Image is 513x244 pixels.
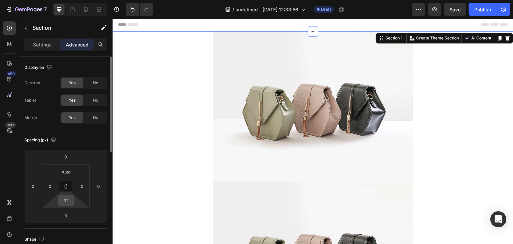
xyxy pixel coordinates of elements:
[93,115,98,121] span: No
[59,196,73,206] input: 2xl
[113,19,513,244] iframe: Design area
[32,24,87,32] p: Section
[3,3,50,16] button: 7
[5,122,16,128] div: Beta
[232,6,234,13] span: /
[24,136,57,145] div: Spacing (px)
[28,181,38,191] input: 0
[235,6,298,13] span: undefined - [DATE] 12:33:56
[93,80,98,86] span: No
[24,80,40,86] div: Desktop
[24,115,37,121] div: Mobile
[69,115,75,121] span: Yes
[77,181,87,191] input: 0px
[272,16,291,22] div: Section 1
[469,3,497,16] button: Publish
[59,167,73,177] input: auto
[126,3,153,16] div: Undo/Redo
[59,152,72,162] input: 0
[24,235,46,244] div: Shape
[94,181,104,191] input: 0
[66,41,89,48] p: Advanced
[304,16,346,22] p: Create Theme Section
[321,6,331,12] span: Draft
[24,63,53,72] div: Display on
[33,41,52,48] p: Settings
[444,3,466,16] button: Save
[6,71,16,77] div: 450
[93,97,98,103] span: No
[351,15,380,23] button: AI Content
[69,97,75,103] span: Yes
[69,80,75,86] span: Yes
[490,211,506,227] div: Open Intercom Messenger
[24,97,36,103] div: Tablet
[45,181,55,191] input: 0px
[44,5,47,13] p: 7
[474,6,491,13] div: Publish
[450,7,461,12] span: Save
[59,211,72,221] input: 0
